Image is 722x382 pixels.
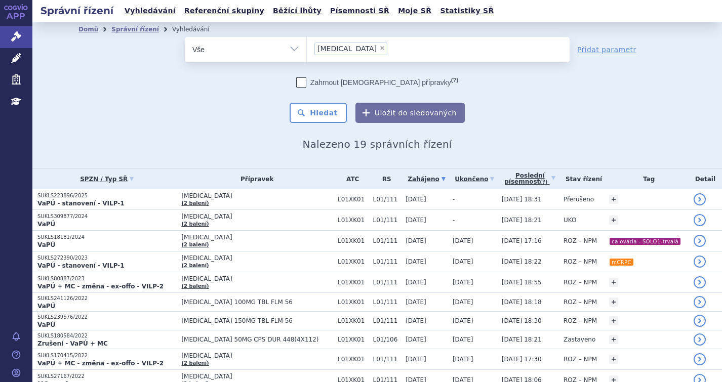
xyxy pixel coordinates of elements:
[37,332,176,339] p: SUKLS180584/2022
[302,138,452,150] span: Nalezeno 19 správních řízení
[564,336,595,343] span: Zastaveno
[181,221,209,227] a: (2 balení)
[564,196,594,203] span: Přerušeno
[694,276,706,288] a: detail
[327,4,392,18] a: Písemnosti SŘ
[502,237,542,244] span: [DATE] 17:16
[172,22,223,37] li: Vyhledávání
[610,259,633,266] i: mCRPC
[37,172,176,186] a: SPZN / Typ SŘ
[181,242,209,247] a: (2 balení)
[338,258,368,265] span: L01XK01
[564,299,597,306] span: ROZ – NPM
[406,172,448,186] a: Zahájeno
[181,4,267,18] a: Referenční skupiny
[181,213,333,220] span: [MEDICAL_DATA]
[32,4,122,18] h2: Správní řízení
[181,234,333,241] span: [MEDICAL_DATA]
[609,355,618,364] a: +
[37,360,164,367] strong: VaPÚ + MC - změna - ex-offo - VILP-2
[694,296,706,308] a: detail
[564,279,597,286] span: ROZ – NPM
[181,360,209,366] a: (2 balení)
[373,279,400,286] span: L01/111
[502,196,542,203] span: [DATE] 18:31
[181,283,209,289] a: (2 balení)
[181,275,333,282] span: [MEDICAL_DATA]
[368,168,400,189] th: RS
[296,77,458,88] label: Zahrnout [DEMOGRAPHIC_DATA] přípravky
[390,42,396,55] input: [MEDICAL_DATA]
[502,168,558,189] a: Poslednípísemnost(?)
[181,352,333,359] span: [MEDICAL_DATA]
[37,303,55,310] strong: VaPÚ
[37,373,176,380] p: SUKLS27167/2022
[181,373,333,380] span: [MEDICAL_DATA]
[37,340,108,347] strong: Zrušení - VaPÚ + MC
[181,336,333,343] span: [MEDICAL_DATA] 50MG CPS DUR 448(4X112)
[181,192,333,199] span: [MEDICAL_DATA]
[37,192,176,199] p: SUKLS223896/2025
[609,216,618,225] a: +
[181,254,333,262] span: [MEDICAL_DATA]
[37,321,55,328] strong: VaPÚ
[338,299,368,306] span: L01XK01
[406,279,426,286] span: [DATE]
[694,193,706,205] a: detail
[609,195,618,204] a: +
[270,4,325,18] a: Běžící lhůty
[379,45,385,51] span: ×
[502,279,542,286] span: [DATE] 18:55
[406,317,426,324] span: [DATE]
[338,196,368,203] span: L01XK01
[406,356,426,363] span: [DATE]
[453,299,473,306] span: [DATE]
[451,77,458,83] abbr: (?)
[453,258,473,265] span: [DATE]
[373,317,400,324] span: L01/111
[122,4,179,18] a: Vyhledávání
[373,258,400,265] span: L01/111
[37,352,176,359] p: SUKLS170415/2022
[540,179,547,185] abbr: (?)
[406,258,426,265] span: [DATE]
[111,26,159,33] a: Správní řízení
[564,356,597,363] span: ROZ – NPM
[37,234,176,241] p: SUKLS18181/2024
[181,317,333,324] span: [MEDICAL_DATA] 150MG TBL FLM 56
[558,168,604,189] th: Stav řízení
[564,217,576,224] span: UKO
[453,356,473,363] span: [DATE]
[37,221,55,228] strong: VaPÚ
[373,196,400,203] span: L01/111
[338,237,368,244] span: L01XK01
[338,356,368,363] span: L01XK01
[609,298,618,307] a: +
[78,26,98,33] a: Domů
[564,237,597,244] span: ROZ – NPM
[453,317,473,324] span: [DATE]
[290,103,347,123] button: Hledat
[338,217,368,224] span: L01XK01
[694,315,706,327] a: detail
[694,353,706,365] a: detail
[333,168,368,189] th: ATC
[37,283,164,290] strong: VaPÚ + MC - změna - ex-offo - VILP-2
[689,168,722,189] th: Detail
[502,317,542,324] span: [DATE] 18:30
[437,4,497,18] a: Statistiky SŘ
[609,335,618,344] a: +
[453,196,455,203] span: -
[610,238,680,245] i: ca ovária - SOLO1-trvalá
[373,217,400,224] span: L01/111
[37,295,176,302] p: SUKLS241126/2022
[355,103,465,123] button: Uložit do sledovaných
[453,336,473,343] span: [DATE]
[373,356,400,363] span: L01/111
[373,237,400,244] span: L01/111
[502,299,542,306] span: [DATE] 18:18
[577,45,636,55] a: Přidat parametr
[338,336,368,343] span: L01XK01
[37,314,176,321] p: SUKLS239576/2022
[37,241,55,248] strong: VaPÚ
